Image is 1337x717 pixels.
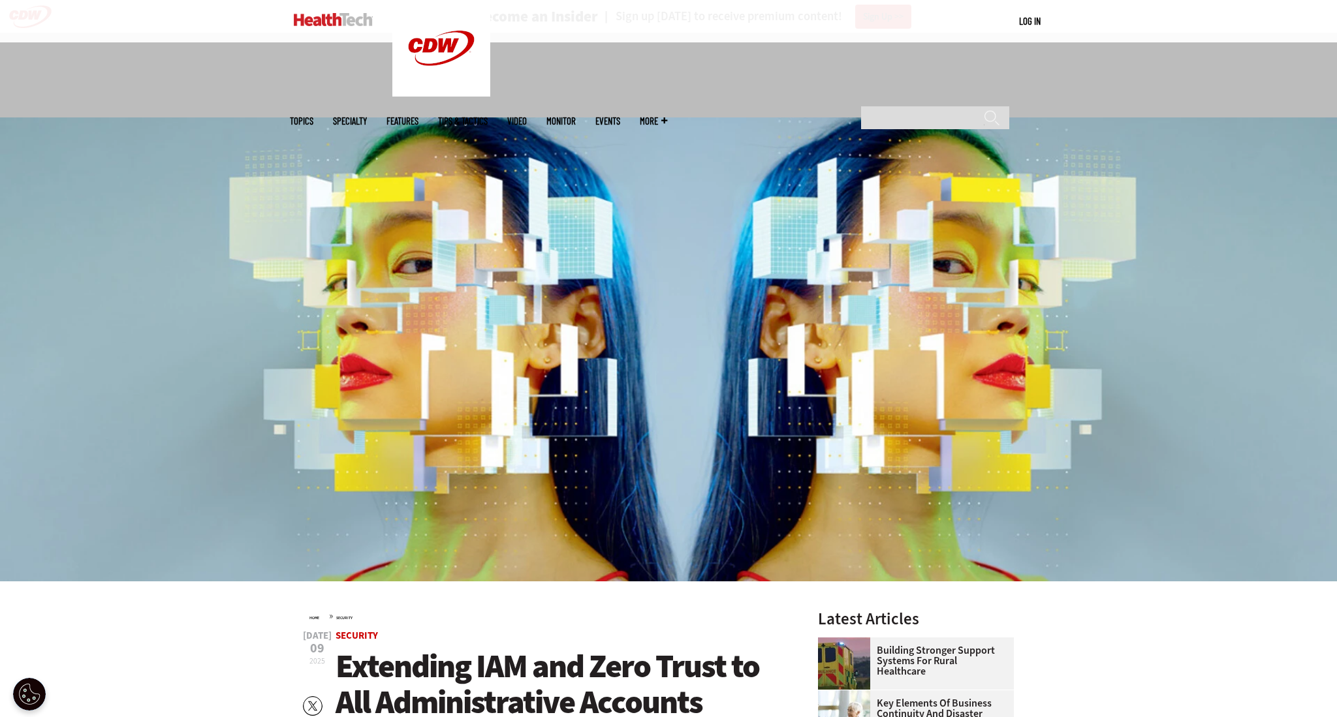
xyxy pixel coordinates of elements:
[13,678,46,710] div: Cookie Settings
[303,642,332,655] span: 09
[818,637,877,648] a: ambulance driving down country road at sunset
[818,637,870,690] img: ambulance driving down country road at sunset
[386,116,418,126] a: Features
[290,116,313,126] span: Topics
[303,631,332,641] span: [DATE]
[309,656,325,666] span: 2025
[309,615,319,620] a: Home
[507,116,527,126] a: Video
[818,690,877,701] a: incident response team discusses around a table
[1019,15,1041,27] a: Log in
[1019,14,1041,28] div: User menu
[640,116,667,126] span: More
[336,615,353,620] a: Security
[309,611,783,621] div: »
[818,645,1006,677] a: Building Stronger Support Systems for Rural Healthcare
[392,86,490,100] a: CDW
[294,13,373,26] img: Home
[595,116,620,126] a: Events
[333,116,367,126] span: Specialty
[438,116,488,126] a: Tips & Tactics
[818,611,1014,627] h3: Latest Articles
[336,629,378,642] a: Security
[546,116,576,126] a: MonITor
[13,678,46,710] button: Open Preferences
